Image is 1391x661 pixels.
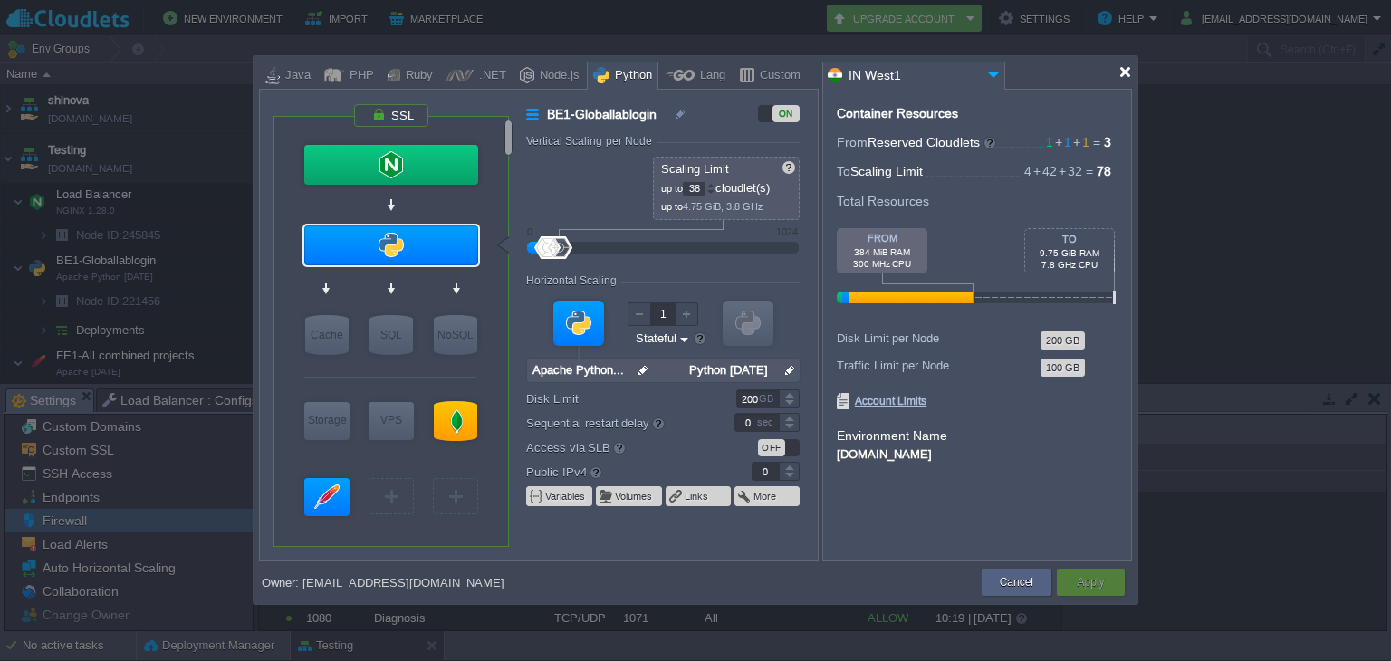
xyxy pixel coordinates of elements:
[753,489,778,503] button: More
[837,191,929,211] span: Total Resources
[837,445,1118,461] div: [DOMAIN_NAME]
[1031,164,1057,178] span: 42
[369,478,414,514] div: Create New Layer
[1031,164,1042,178] span: +
[837,331,1041,345] div: Disk Limit per Node
[1082,164,1097,178] span: =
[661,201,683,212] span: up to
[1043,361,1082,374] button: 100 GB
[1071,135,1082,149] span: +
[759,390,777,407] div: GB
[526,135,657,148] div: Vertical Scaling per Node
[526,413,710,433] label: Sequential restart delay
[344,62,374,90] div: PHP
[526,462,710,482] label: Public IPv4
[615,489,654,503] button: Volumes
[837,428,947,443] label: Environment Name
[526,274,621,287] div: Horizontal Scaling
[754,62,801,90] div: Custom
[1077,573,1104,591] button: Apply
[369,315,413,355] div: SQL
[661,183,683,194] span: up to
[545,489,587,503] button: Variables
[474,62,506,90] div: .NET
[758,439,785,456] div: OFF
[1104,135,1111,149] span: 3
[1043,334,1082,347] button: 200 GB
[1057,164,1068,178] span: +
[837,107,958,120] div: Container Resources
[1000,573,1033,591] button: Cancel
[1024,164,1031,178] span: 4
[1053,135,1071,149] span: 1
[1053,135,1064,149] span: +
[400,62,433,90] div: Ruby
[526,389,710,408] label: Disk Limit
[661,162,729,176] span: Scaling Limit
[609,62,652,90] div: Python
[661,177,793,196] p: cloudlet(s)
[434,315,477,355] div: NoSQL
[1097,164,1111,178] span: 78
[850,164,923,178] span: Scaling Limit
[534,62,580,90] div: Node.js
[772,105,800,122] div: ON
[305,315,349,355] div: Cache
[304,402,350,440] div: Storage Containers
[776,226,798,237] div: 1024
[304,402,350,438] div: Storage
[837,393,926,409] span: Account Limits
[1025,234,1114,244] div: TO
[1071,135,1089,149] span: 1
[304,225,478,265] div: BE1-Globallablogin
[837,233,927,244] div: FROM
[369,402,414,440] div: Elastic VPS
[434,315,477,355] div: NoSQL Databases
[527,226,532,237] div: 0
[837,359,1041,372] div: Traffic Limit per Node
[304,478,350,516] div: FE1-All combined projects
[1057,164,1082,178] span: 32
[683,201,763,212] span: 4.75 GiB, 3.8 GHz
[685,489,710,503] button: Links
[280,62,311,90] div: Java
[695,62,725,90] div: Lang
[868,135,997,149] span: Reserved Cloudlets
[837,135,868,149] span: From
[304,145,478,185] div: Load Balancer
[526,437,710,457] label: Access via SLB
[757,414,777,431] div: sec
[434,401,477,441] div: DB-Global
[369,315,413,355] div: SQL Databases
[433,478,478,514] div: Create New Layer
[1089,135,1104,149] span: =
[262,576,504,589] div: Owner: [EMAIL_ADDRESS][DOMAIN_NAME]
[369,402,414,438] div: VPS
[1046,135,1053,149] span: 1
[837,164,850,178] span: To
